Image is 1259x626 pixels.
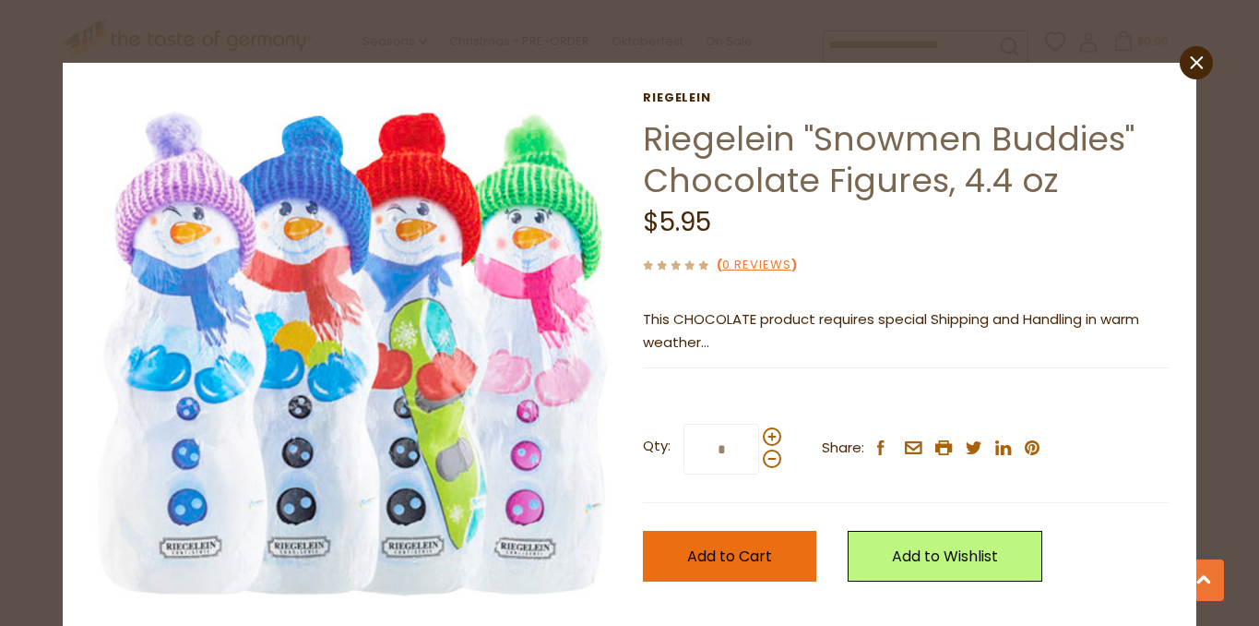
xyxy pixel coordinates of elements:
a: Add to Wishlist [848,531,1042,582]
img: Riegelein Chocolate Snowmen [90,90,616,617]
span: Share: [822,437,864,460]
input: Qty: [683,424,759,475]
a: Riegelein [643,90,1168,105]
p: This CHOCOLATE product requires special Shipping and Handling in warm weather [643,308,1168,355]
span: ( ) [717,256,797,273]
a: Riegelein "Snowmen Buddies" Chocolate Figures, 4.4 oz [643,115,1134,204]
button: Add to Cart [643,531,816,582]
strong: Qty: [643,435,671,458]
a: 0 Reviews [722,256,791,275]
span: Add to Cart [687,546,772,567]
span: $5.95 [643,204,711,240]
